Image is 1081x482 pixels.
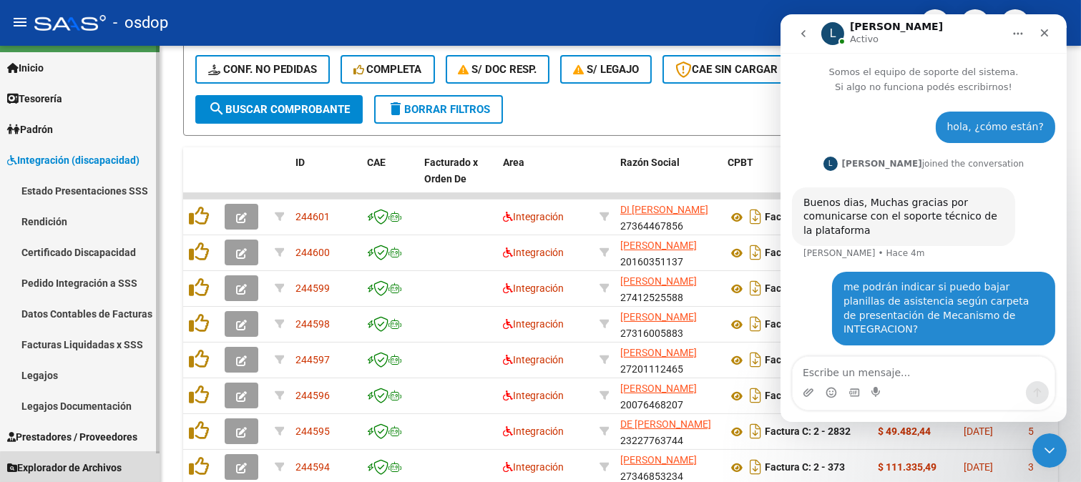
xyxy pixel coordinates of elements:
span: - osdop [113,7,168,39]
i: Descargar documento [746,313,765,335]
span: 244595 [295,426,330,437]
span: Integración [503,354,564,365]
button: Completa [341,55,435,84]
strong: Factura C: 1 - 653 [765,283,845,295]
div: 20160351137 [620,237,716,267]
strong: Factura C: 3 - 948 [765,247,845,259]
button: S/ Doc Resp. [446,55,550,84]
button: CAE SIN CARGAR [662,55,791,84]
button: Conf. no pedidas [195,55,330,84]
span: Integración [503,461,564,473]
span: Integración [503,390,564,401]
i: Descargar documento [746,456,765,478]
span: [DATE] [964,426,993,437]
datatable-header-cell: ID [290,147,361,210]
strong: Factura C: 2 - 588 [765,212,845,223]
span: Prestadores / Proveedores [7,429,137,445]
button: Buscar Comprobante [195,95,363,124]
iframe: Intercom live chat [781,14,1067,422]
span: 244597 [295,354,330,365]
div: 27364467856 [620,202,716,232]
span: Integración [503,426,564,437]
div: 20076468207 [620,380,716,410]
i: Descargar documento [746,384,765,407]
div: 27201112465 [620,345,716,375]
span: 244599 [295,282,330,294]
span: S/ legajo [573,63,639,76]
iframe: Intercom live chat [1032,433,1067,468]
span: [DATE] [964,461,993,473]
span: CPBT [728,157,753,168]
span: Integración [503,211,564,222]
i: Descargar documento [746,420,765,443]
span: [PERSON_NAME] [620,240,697,251]
mat-icon: menu [11,14,29,31]
span: Conf. no pedidas [208,63,317,76]
strong: $ 111.335,49 [878,461,936,473]
span: Buscar Comprobante [208,103,350,116]
span: CAE SIN CARGAR [675,63,778,76]
span: Tesorería [7,91,62,107]
span: Integración [503,282,564,294]
span: Facturado x Orden De [424,157,478,185]
span: [PERSON_NAME] [620,454,697,466]
i: Descargar documento [746,348,765,371]
div: 27346853234 [620,452,716,482]
span: [PERSON_NAME] [620,383,697,394]
div: 27316005883 [620,309,716,339]
span: 3 [1028,461,1034,473]
datatable-header-cell: Facturado x Orden De [419,147,497,210]
datatable-header-cell: CAE [361,147,419,210]
span: Integración (discapacidad) [7,152,140,168]
span: Explorador de Archivos [7,460,122,476]
datatable-header-cell: Razón Social [615,147,722,210]
strong: Factura B: 3 - 1375 [765,355,851,366]
span: Area [503,157,524,168]
strong: Factura C: 2 - 1265 [765,319,851,330]
span: Borrar Filtros [387,103,490,116]
span: Inicio [7,60,44,76]
strong: Factura C: 2 - 335 [765,390,845,402]
span: [PERSON_NAME] [620,347,697,358]
span: 244600 [295,247,330,258]
i: Descargar documento [746,205,765,228]
span: [PERSON_NAME] [620,275,697,287]
span: 244594 [295,461,330,473]
strong: Factura C: 2 - 2832 [765,426,851,438]
span: [PERSON_NAME] [620,311,697,323]
button: S/ legajo [560,55,652,84]
span: S/ Doc Resp. [459,63,537,76]
datatable-header-cell: Area [497,147,594,210]
span: 244596 [295,390,330,401]
mat-icon: delete [387,100,404,117]
datatable-header-cell: CPBT [722,147,872,210]
strong: $ 49.482,44 [878,426,931,437]
span: Padrón [7,122,53,137]
span: 5 [1028,426,1034,437]
span: DI [PERSON_NAME] [620,204,708,215]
